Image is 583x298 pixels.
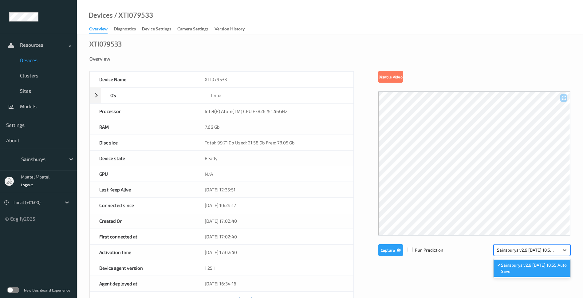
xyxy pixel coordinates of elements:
div: Version History [215,26,245,33]
div: / XTI079533 [113,12,153,18]
div: OSlinux [90,87,354,103]
a: Camera Settings [177,25,215,33]
a: Overview [89,25,114,34]
div: Overview [89,56,570,62]
div: [DATE] 17:02:40 [195,213,353,229]
div: Device Settings [142,26,171,33]
button: Capture [378,244,403,256]
div: XTI079533 [195,72,353,87]
button: Disable Video [378,71,403,83]
div: Processor [90,104,195,119]
div: [DATE] 10:24:17 [195,198,353,213]
div: First connected at [90,229,195,244]
div: [DATE] 12:35:51 [195,182,353,197]
span: Sainsburys v2.9 [DATE] 10:55 Auto Save [501,262,567,274]
a: Device Settings [142,25,177,33]
a: Devices [89,12,113,18]
div: 1.25.1 [195,260,353,276]
div: Device agent version [90,260,195,276]
div: Camera Settings [177,26,208,33]
div: OS [101,88,202,103]
div: Device state [90,151,195,166]
div: Disc size [90,135,195,150]
div: [DATE] 16:34:16 [195,276,353,291]
div: Diagnostics [114,26,136,33]
a: Version History [215,25,251,33]
div: Created On [90,213,195,229]
div: RAM [90,119,195,135]
a: Diagnostics [114,25,142,33]
div: XTI079533 [89,41,122,47]
div: [DATE] 17:02:40 [195,229,353,244]
div: linux [202,88,353,103]
div: Last Keep Alive [90,182,195,197]
div: GPU [90,166,195,182]
div: Overview [89,26,108,34]
div: Activation time [90,245,195,260]
div: Connected since [90,198,195,213]
span: Run Prediction [403,247,443,253]
div: [DATE] 17:02:40 [195,245,353,260]
div: Total: 99.71 Gb Used: 21.58 Gb Free: 73.05 Gb [195,135,353,150]
div: Ready [195,151,353,166]
div: N/A [195,166,353,182]
div: Device Name [90,72,195,87]
div: Agent deployed at [90,276,195,291]
span: ✔ [497,262,501,274]
div: 7.66 Gb [195,119,353,135]
div: Intel(R) Atom(TM) CPU E3826 @ 1.46GHz [195,104,353,119]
